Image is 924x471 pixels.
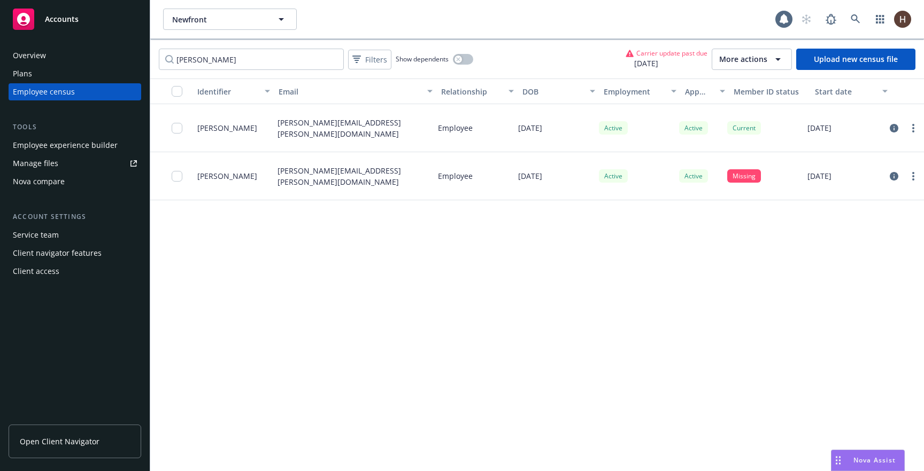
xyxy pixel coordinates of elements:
[9,211,141,222] div: Account settings
[811,78,892,104] button: Start date
[727,121,761,135] div: Current
[45,15,79,23] span: Accounts
[712,49,792,70] button: More actions
[831,450,905,471] button: Nova Assist
[853,456,896,465] span: Nova Assist
[9,4,141,34] a: Accounts
[13,226,59,244] div: Service team
[13,173,65,190] div: Nova compare
[172,123,182,134] input: Toggle Row Selected
[13,137,118,154] div: Employee experience builder
[13,83,75,100] div: Employee census
[796,49,915,70] a: Upload new census file
[681,78,729,104] button: App status
[599,169,628,183] div: Active
[197,170,257,182] span: [PERSON_NAME]
[9,155,141,172] a: Manage files
[278,117,429,139] p: [PERSON_NAME][EMAIL_ADDRESS][PERSON_NAME][DOMAIN_NAME]
[20,436,99,447] span: Open Client Navigator
[274,78,437,104] button: Email
[679,121,708,135] div: Active
[163,9,297,30] button: Newfront
[518,78,599,104] button: DOB
[13,245,102,262] div: Client navigator features
[9,83,141,100] a: Employee census
[820,9,842,30] a: Report a Bug
[278,165,429,187] p: [PERSON_NAME][EMAIL_ADDRESS][PERSON_NAME][DOMAIN_NAME]
[894,11,911,28] img: photo
[193,78,274,104] button: Identifier
[9,137,141,154] a: Employee experience builder
[172,171,182,182] input: Toggle Row Selected
[365,54,387,65] span: Filters
[348,50,391,69] button: Filters
[888,122,900,135] a: circleInformation
[807,122,831,134] p: [DATE]
[888,170,900,183] a: circleInformation
[13,47,46,64] div: Overview
[13,65,32,82] div: Plans
[599,121,628,135] div: Active
[437,78,518,104] button: Relationship
[796,9,817,30] a: Start snowing
[907,122,920,135] a: more
[197,86,258,97] div: Identifier
[845,9,866,30] a: Search
[729,78,811,104] button: Member ID status
[831,450,845,470] div: Drag to move
[518,170,542,182] p: [DATE]
[734,86,806,97] div: Member ID status
[518,122,542,134] p: [DATE]
[9,173,141,190] a: Nova compare
[159,49,344,70] input: Filter by keyword...
[13,155,58,172] div: Manage files
[441,86,502,97] div: Relationship
[350,52,389,67] span: Filters
[438,170,473,182] p: Employee
[522,86,583,97] div: DOB
[636,49,707,58] span: Carrier update past due
[197,122,257,134] span: [PERSON_NAME]
[685,86,713,97] div: App status
[807,170,831,182] p: [DATE]
[13,263,59,280] div: Client access
[727,169,761,183] div: Missing
[679,169,708,183] div: Active
[396,54,449,64] span: Show dependents
[438,122,473,134] p: Employee
[815,86,876,97] div: Start date
[9,65,141,82] a: Plans
[279,86,421,97] div: Email
[9,226,141,244] a: Service team
[172,86,182,97] input: Select all
[9,263,141,280] a: Client access
[9,122,141,132] div: Tools
[9,47,141,64] a: Overview
[604,86,665,97] div: Employment
[9,245,141,262] a: Client navigator features
[719,54,767,65] span: More actions
[626,58,707,69] span: [DATE]
[869,9,891,30] a: Switch app
[599,78,681,104] button: Employment
[172,14,265,25] span: Newfront
[907,170,920,183] a: more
